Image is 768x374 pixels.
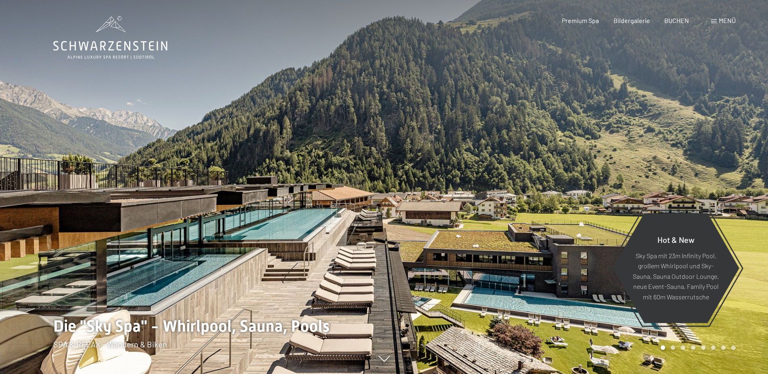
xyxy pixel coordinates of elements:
div: Carousel Page 7 [721,345,726,350]
span: Hot & New [657,234,695,244]
div: Carousel Page 1 (Current Slide) [661,345,665,350]
div: Carousel Page 8 [731,345,736,350]
div: Carousel Page 3 [681,345,685,350]
span: Menü [719,17,736,24]
p: Sky Spa mit 23m Infinity Pool, großem Whirlpool und Sky-Sauna, Sauna Outdoor Lounge, neue Event-S... [632,250,720,302]
a: Hot & New Sky Spa mit 23m Infinity Pool, großem Whirlpool und Sky-Sauna, Sauna Outdoor Lounge, ne... [612,213,740,324]
a: Premium Spa [562,17,599,24]
div: Carousel Page 2 [671,345,675,350]
div: Carousel Page 6 [711,345,716,350]
div: Carousel Page 4 [691,345,695,350]
a: Bildergalerie [613,17,650,24]
a: BUCHEN [664,17,689,24]
div: Carousel Pagination [658,345,736,350]
div: Carousel Page 5 [701,345,705,350]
